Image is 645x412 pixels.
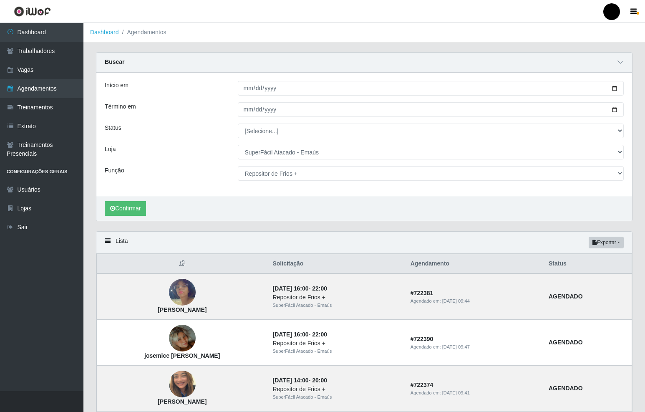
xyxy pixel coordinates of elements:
[544,254,632,274] th: Status
[105,58,124,65] strong: Buscar
[272,394,400,401] div: SuperFácil Atacado - Emaús
[411,336,433,342] strong: # 722390
[144,352,220,359] strong: josemice [PERSON_NAME]
[14,6,51,17] img: CoreUI Logo
[272,331,327,338] strong: -
[442,298,470,303] time: [DATE] 09:44
[272,339,400,348] div: Repositor de Frios +
[169,314,196,362] img: josemice Francisca monteiro Dionizio souza
[105,81,128,90] label: Início em
[549,339,583,346] strong: AGENDADO
[90,29,119,35] a: Dashboard
[442,390,470,395] time: [DATE] 09:41
[406,254,544,274] th: Agendamento
[411,344,539,351] div: Agendado em:
[312,331,327,338] time: 22:00
[411,382,433,388] strong: # 722374
[272,302,400,309] div: SuperFácil Atacado - Emaús
[158,398,207,405] strong: [PERSON_NAME]
[105,102,136,111] label: Término em
[312,377,327,384] time: 20:00
[169,269,196,316] img: Luana Brito Pinto
[272,293,400,302] div: Repositor de Frios +
[411,290,433,296] strong: # 722381
[119,28,166,37] li: Agendamentos
[411,298,539,305] div: Agendado em:
[272,285,327,292] strong: -
[272,377,308,384] time: [DATE] 14:00
[589,237,624,248] button: Exportar
[272,331,308,338] time: [DATE] 16:00
[238,81,624,96] input: 00/00/0000
[411,389,539,397] div: Agendado em:
[158,306,207,313] strong: [PERSON_NAME]
[312,285,327,292] time: 22:00
[549,293,583,300] strong: AGENDADO
[105,166,124,175] label: Função
[105,124,121,132] label: Status
[105,145,116,154] label: Loja
[267,254,405,274] th: Solicitação
[272,377,327,384] strong: -
[442,344,470,349] time: [DATE] 09:47
[238,102,624,117] input: 00/00/0000
[169,361,196,408] img: Ilane de Carvalho Barca
[105,201,146,216] button: Confirmar
[83,23,645,42] nav: breadcrumb
[272,285,308,292] time: [DATE] 16:00
[272,348,400,355] div: SuperFácil Atacado - Emaús
[549,385,583,392] strong: AGENDADO
[272,385,400,394] div: Repositor de Frios +
[96,232,632,254] div: Lista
